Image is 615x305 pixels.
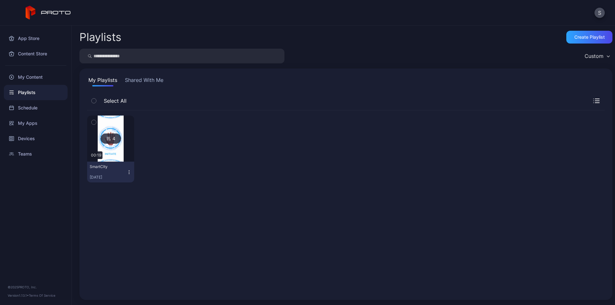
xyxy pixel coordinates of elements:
a: App Store [4,31,68,46]
a: Playlists [4,85,68,100]
button: SmartCIty[DATE] [87,162,134,182]
button: Shared With Me [124,76,165,86]
span: Version 1.13.1 • [8,293,29,297]
a: My Content [4,69,68,85]
button: Create Playlist [566,31,612,44]
h2: Playlists [79,31,121,43]
span: Select All [101,97,127,105]
div: [DATE] [90,175,127,180]
a: Teams [4,146,68,162]
a: Schedule [4,100,68,116]
a: Terms Of Service [29,293,55,297]
button: My Playlists [87,76,119,86]
div: © 2025 PROTO, Inc. [8,285,64,290]
button: S [594,8,605,18]
div: 4 [101,133,121,144]
a: Content Store [4,46,68,61]
a: Devices [4,131,68,146]
div: Create Playlist [574,35,605,40]
a: My Apps [4,116,68,131]
div: Custom [585,53,603,59]
div: 00:19 [90,151,102,159]
button: Custom [581,49,612,63]
div: SmartCIty [90,164,125,169]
